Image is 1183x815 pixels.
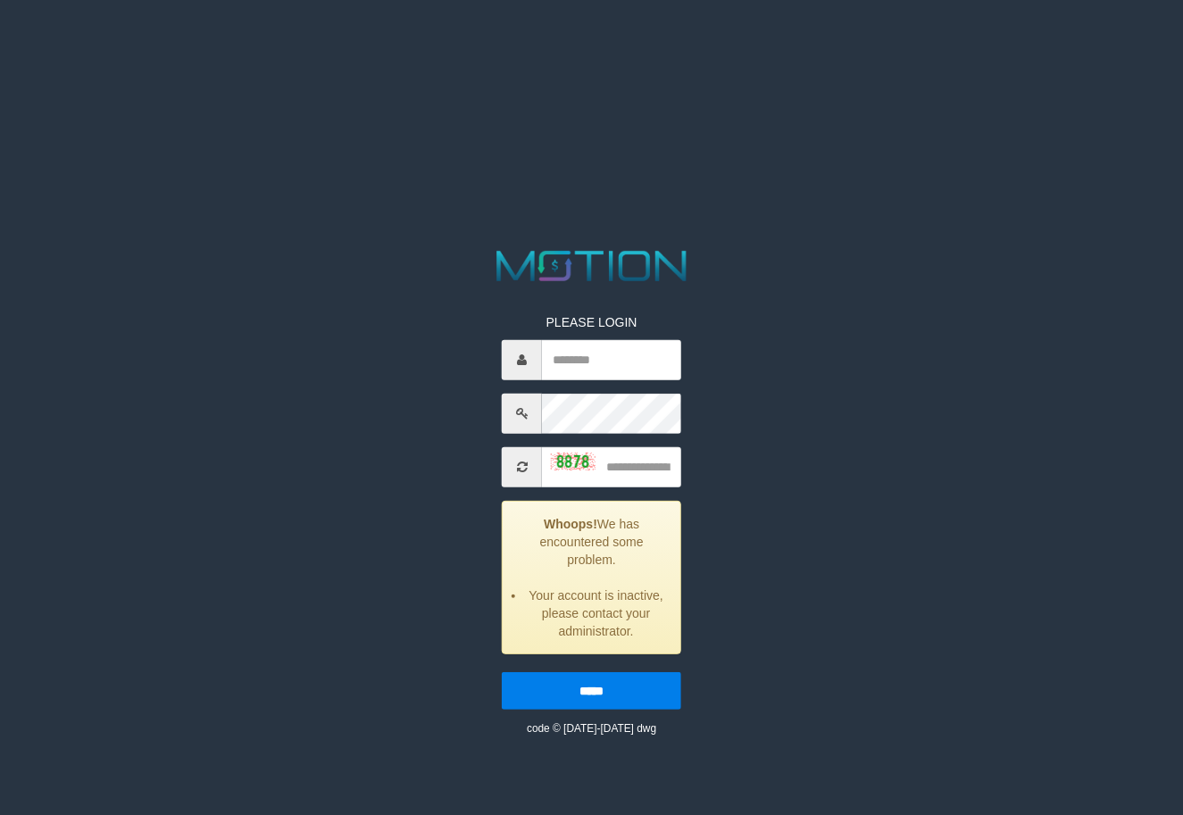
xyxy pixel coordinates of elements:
img: MOTION_logo.png [488,245,696,287]
strong: Whoops! [544,517,597,531]
p: PLEASE LOGIN [502,313,681,331]
img: captcha [551,453,596,470]
li: Your account is inactive, please contact your administrator. [525,586,667,640]
div: We has encountered some problem. [502,501,681,654]
small: code © [DATE]-[DATE] dwg [527,722,656,735]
